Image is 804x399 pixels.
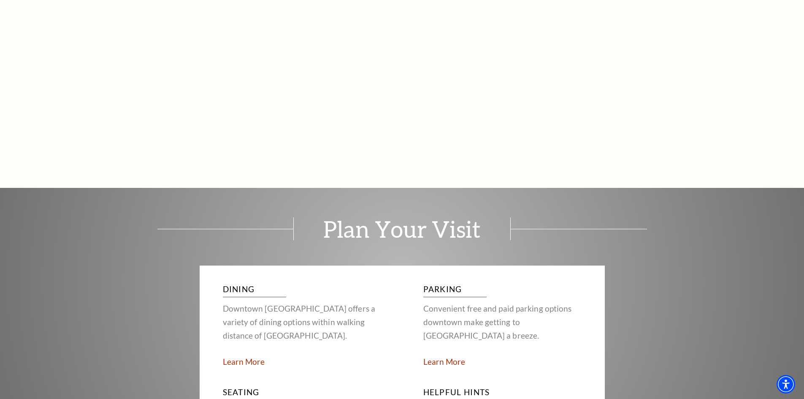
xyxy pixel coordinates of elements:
h3: Dining [223,282,381,297]
p: Convenient free and paid parking options downtown make getting to [GEOGRAPHIC_DATA] a breeze. [423,302,582,342]
iframe: open-spotify [227,5,577,154]
h3: Parking [423,282,582,297]
a: Downtown Fort Worth offers a variety of dining options within walking distance of Bass Hall Learn... [223,357,265,366]
span: Plan Your Visit [293,217,511,240]
p: Downtown [GEOGRAPHIC_DATA] offers a variety of dining options within walking distance of [GEOGRAP... [223,302,381,342]
div: Accessibility Menu [777,375,795,394]
a: Convenient free and paid parking options downtown make getting to Bass Hall a breeze Learn More [423,357,466,366]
